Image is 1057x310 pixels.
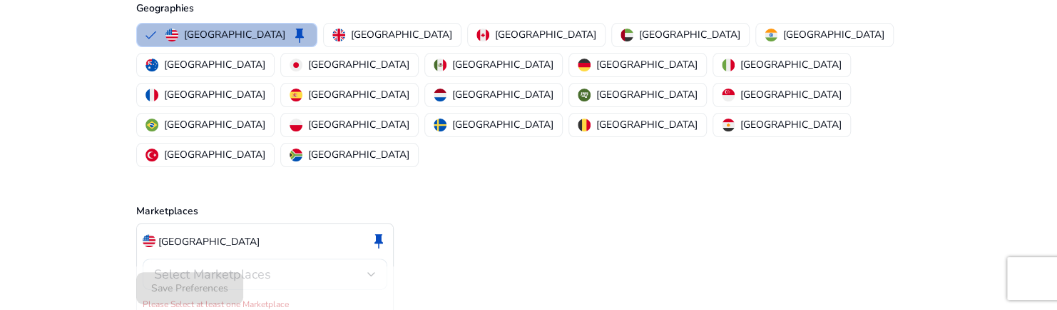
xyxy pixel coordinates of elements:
[290,89,302,101] img: es.svg
[476,29,489,41] img: ca.svg
[164,147,265,162] p: [GEOGRAPHIC_DATA]
[370,232,387,249] span: keep
[722,119,735,131] img: eg.svg
[165,29,178,41] img: us.svg
[290,59,302,71] img: jp.svg
[136,1,921,16] p: Geographies
[578,89,591,101] img: sa.svg
[783,27,884,42] p: [GEOGRAPHIC_DATA]
[434,119,446,131] img: se.svg
[722,89,735,101] img: sg.svg
[184,27,285,42] p: [GEOGRAPHIC_DATA]
[308,57,409,72] p: [GEOGRAPHIC_DATA]
[145,89,158,101] img: fr.svg
[332,29,345,41] img: uk.svg
[434,59,446,71] img: mx.svg
[434,89,446,101] img: nl.svg
[740,87,842,102] p: [GEOGRAPHIC_DATA]
[164,117,265,132] p: [GEOGRAPHIC_DATA]
[639,27,740,42] p: [GEOGRAPHIC_DATA]
[578,119,591,131] img: be.svg
[136,204,921,219] p: Marketplaces
[145,149,158,161] img: tr.svg
[143,234,155,247] img: us.svg
[164,87,265,102] p: [GEOGRAPHIC_DATA]
[452,57,553,72] p: [GEOGRAPHIC_DATA]
[495,27,596,42] p: [GEOGRAPHIC_DATA]
[290,149,302,161] img: za.svg
[290,119,302,131] img: pl.svg
[164,57,265,72] p: [GEOGRAPHIC_DATA]
[596,87,698,102] p: [GEOGRAPHIC_DATA]
[145,119,158,131] img: br.svg
[621,29,633,41] img: ae.svg
[740,117,842,132] p: [GEOGRAPHIC_DATA]
[158,234,260,249] p: [GEOGRAPHIC_DATA]
[291,26,308,44] span: keep
[740,57,842,72] p: [GEOGRAPHIC_DATA]
[308,147,409,162] p: [GEOGRAPHIC_DATA]
[452,87,553,102] p: [GEOGRAPHIC_DATA]
[596,57,698,72] p: [GEOGRAPHIC_DATA]
[145,59,158,71] img: au.svg
[452,117,553,132] p: [GEOGRAPHIC_DATA]
[765,29,777,41] img: in.svg
[308,87,409,102] p: [GEOGRAPHIC_DATA]
[722,59,735,71] img: it.svg
[596,117,698,132] p: [GEOGRAPHIC_DATA]
[351,27,452,42] p: [GEOGRAPHIC_DATA]
[578,59,591,71] img: de.svg
[308,117,409,132] p: [GEOGRAPHIC_DATA]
